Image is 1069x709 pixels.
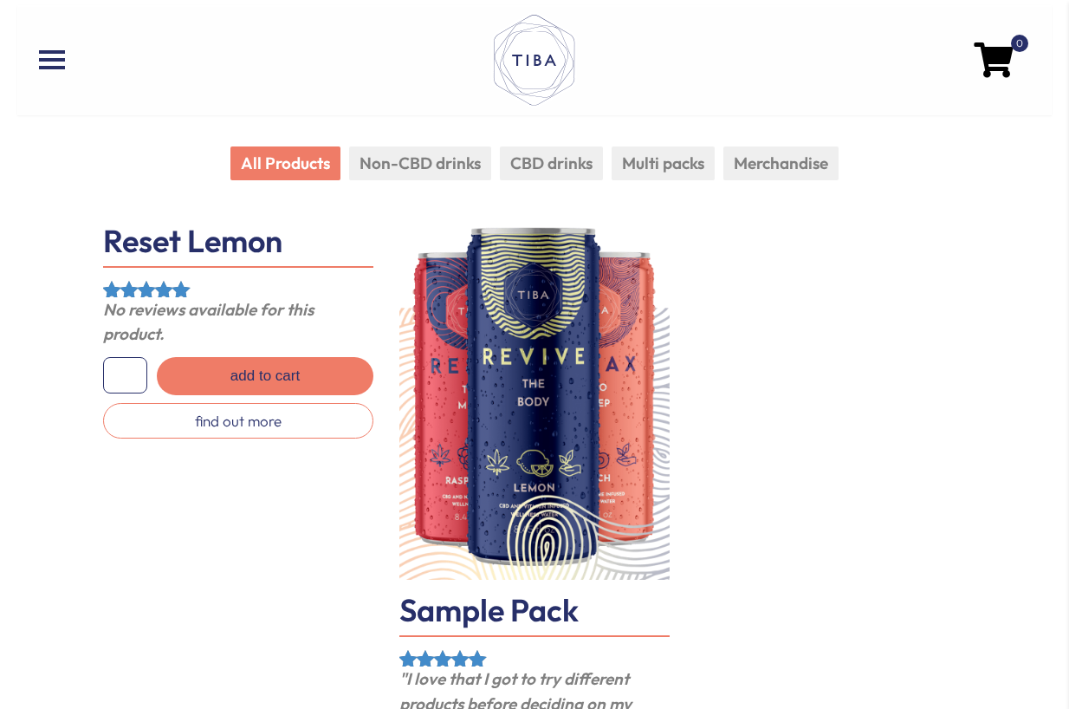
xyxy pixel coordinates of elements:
li: All Products [230,146,340,180]
li: CBD drinks [500,146,603,180]
a: 0 [974,48,1013,68]
div: Rated 5.00 out of 5 [103,281,192,297]
em: No reviews available for this product. [103,299,314,345]
a: Reset Lemon [103,221,282,260]
a: find out more [103,403,373,439]
div: Rated 5.00 out of 5 [399,650,489,667]
a: Sample Pack [399,219,670,580]
span: 0 [1011,35,1028,52]
a: Sample Pack [399,590,579,629]
a: Add to cart: “Reset Lemon” [157,357,373,395]
li: Multi packs [612,146,715,180]
li: Merchandise [723,146,839,180]
span: Rated out of 5 [103,281,192,355]
li: Non-CBD drinks [349,146,491,180]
